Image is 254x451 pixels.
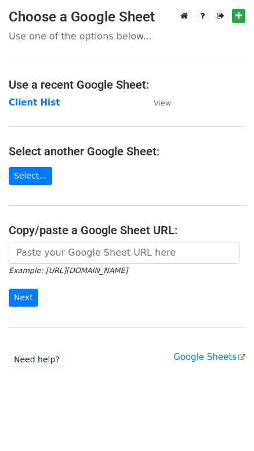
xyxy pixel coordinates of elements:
[9,167,52,185] a: Select...
[9,9,245,26] h3: Choose a Google Sheet
[9,144,245,158] h4: Select another Google Sheet:
[9,266,128,275] small: Example: [URL][DOMAIN_NAME]
[9,242,240,264] input: Paste your Google Sheet URL here
[154,99,171,107] small: View
[9,223,245,237] h4: Copy/paste a Google Sheet URL:
[9,78,245,92] h4: Use a recent Google Sheet:
[142,97,171,108] a: View
[9,30,245,42] p: Use one of the options below...
[9,97,60,108] a: Client Hist
[173,352,245,362] a: Google Sheets
[9,289,38,307] input: Next
[9,351,65,369] a: Need help?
